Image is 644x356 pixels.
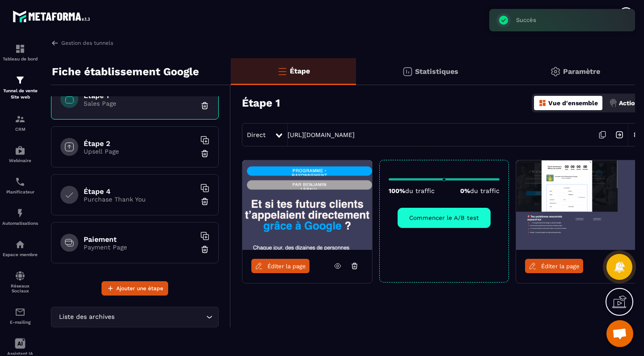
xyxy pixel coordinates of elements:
span: Liste des archives [57,312,116,322]
p: Tunnel de vente Site web [2,88,38,100]
p: Paramètre [563,67,600,76]
img: bars-o.4a397970.svg [277,66,288,77]
p: Webinaire [2,158,38,163]
a: Gestion des tunnels [51,39,113,47]
span: Éditer la page [267,263,306,270]
img: actions.d6e523a2.png [609,99,617,107]
p: Vue d'ensemble [548,99,598,107]
img: stats.20deebd0.svg [402,66,413,77]
img: trash [200,245,209,254]
img: automations [15,239,25,250]
p: Fiche établissement Google [52,63,199,81]
p: Tableau de bord [2,56,38,61]
p: 0% [460,187,500,194]
img: automations [15,145,25,156]
h6: Paiement [84,235,195,244]
img: trash [200,197,209,206]
a: Éditer la page [525,259,583,273]
h3: Étape 1 [242,97,280,109]
h6: Étape 4 [84,187,195,196]
a: schedulerschedulerPlanificateur [2,170,38,201]
h6: Étape 2 [84,139,195,148]
a: formationformationTableau de bord [2,37,38,68]
button: Commencer le A/B test [398,208,491,228]
span: du traffic [470,187,500,194]
p: CRM [2,127,38,132]
a: automationsautomationsEspace membre [2,232,38,264]
p: Réseaux Sociaux [2,283,38,293]
img: arrow-next.bcc2205e.svg [611,126,628,143]
img: arrow [51,39,59,47]
p: Espace membre [2,252,38,257]
p: Assistant IA [2,351,38,356]
span: du traffic [405,187,435,194]
a: social-networksocial-networkRéseaux Sociaux [2,264,38,300]
p: Étape [290,67,310,75]
p: Statistiques [415,67,458,76]
span: Ajouter une étape [116,284,163,293]
span: Éditer la page [541,263,580,270]
img: formation [15,75,25,86]
img: setting-gr.5f69749f.svg [550,66,561,77]
img: social-network [15,270,25,281]
p: Sales Page [84,100,195,107]
img: scheduler [15,176,25,187]
a: Éditer la page [251,259,309,273]
img: image [242,160,372,250]
p: E-mailing [2,320,38,325]
p: Planificateur [2,189,38,194]
p: 100% [389,187,435,194]
p: Actions [619,99,642,107]
a: formationformationTunnel de vente Site web [2,68,38,107]
div: Ouvrir le chat [606,320,633,347]
a: automationsautomationsWebinaire [2,138,38,170]
p: Upsell Page [84,148,195,155]
img: email [15,307,25,317]
p: Automatisations [2,221,38,226]
p: Payment Page [84,244,195,251]
img: formation [15,114,25,124]
img: logo [13,8,93,25]
span: Direct [247,131,266,138]
input: Search for option [116,312,204,322]
a: automationsautomationsAutomatisations [2,201,38,232]
img: dashboard-orange.40269519.svg [538,99,547,107]
a: formationformationCRM [2,107,38,138]
img: trash [200,101,209,110]
button: Ajouter une étape [102,281,168,296]
div: Search for option [51,307,219,327]
img: formation [15,43,25,54]
img: trash [200,149,209,158]
a: emailemailE-mailing [2,300,38,331]
img: automations [15,208,25,219]
a: [URL][DOMAIN_NAME] [288,131,355,138]
p: Purchase Thank You [84,196,195,203]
